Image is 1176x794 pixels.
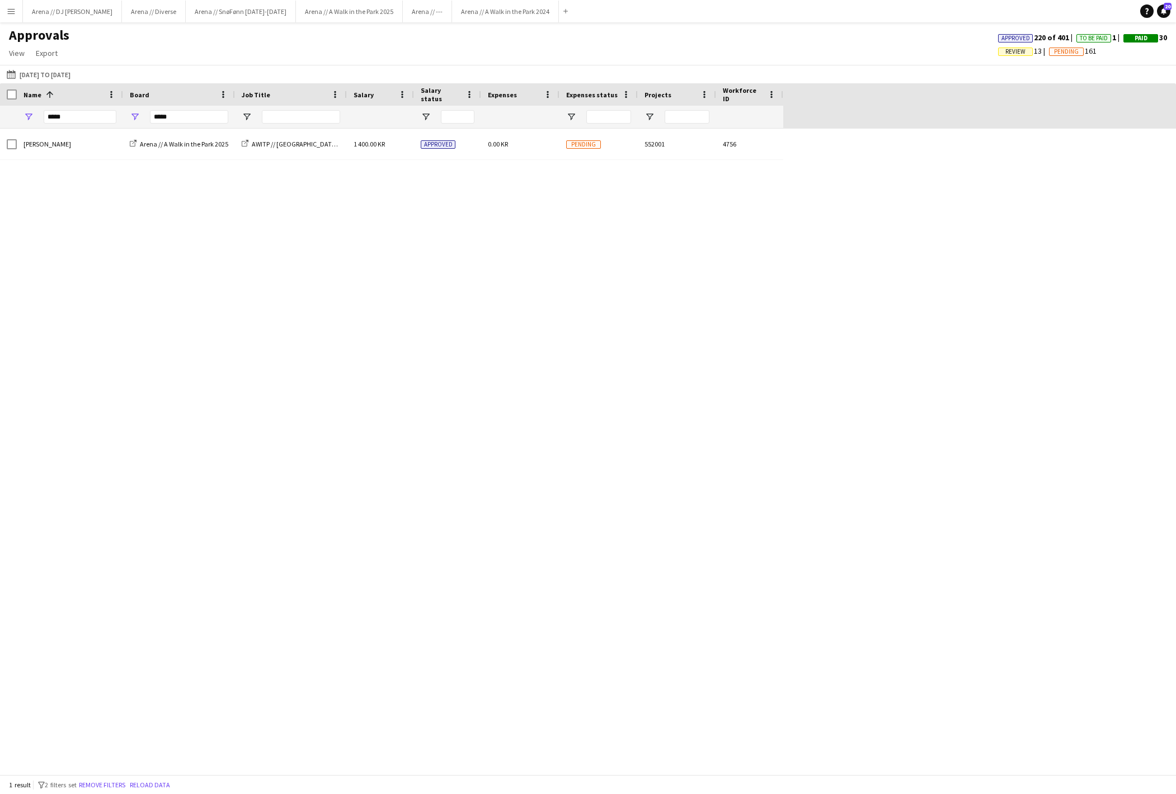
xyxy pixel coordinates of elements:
span: Approved [421,140,455,149]
span: Job Title [242,91,270,99]
span: Review [1005,48,1026,55]
button: Arena // Diverse [122,1,186,22]
input: Expenses status Filter Input [586,110,631,124]
a: Export [31,46,62,60]
span: AWITP // [GEOGRAPHIC_DATA] // Konferansier [252,140,381,148]
button: Reload data [128,779,172,791]
a: Arena // A Walk in the Park 2025 [130,140,228,148]
span: Board [130,91,149,99]
span: Expenses [488,91,517,99]
button: Arena // DJ [PERSON_NAME] [23,1,122,22]
span: Salary status [421,86,461,103]
button: Arena // SnøFønn [DATE]-[DATE] [186,1,296,22]
div: 4756 [716,129,783,159]
input: Projects Filter Input [665,110,709,124]
span: Name [23,91,41,99]
a: AWITP // [GEOGRAPHIC_DATA] // Konferansier [242,140,381,148]
span: View [9,48,25,58]
span: Projects [645,91,671,99]
span: Arena // A Walk in the Park 2025 [140,140,228,148]
button: Open Filter Menu [130,112,140,122]
button: Arena // --- [403,1,452,22]
span: Workforce ID [723,86,763,103]
input: Name Filter Input [44,110,116,124]
button: Open Filter Menu [566,112,576,122]
input: Job Title Filter Input [262,110,340,124]
div: [PERSON_NAME] [17,129,123,159]
a: 20 [1157,4,1170,18]
span: Export [36,48,58,58]
span: Salary [354,91,374,99]
div: 552001 [638,129,716,159]
button: Open Filter Menu [645,112,655,122]
span: 220 of 401 [998,32,1076,42]
span: 1 [1076,32,1123,42]
span: 13 [998,46,1049,56]
button: Arena // A Walk in the Park 2024 [452,1,559,22]
button: Open Filter Menu [23,112,34,122]
span: 2 filters set [45,781,77,789]
span: 1 400.00 KR [354,140,385,148]
button: Open Filter Menu [421,112,431,122]
input: Board Filter Input [150,110,228,124]
span: 0.00 KR [488,140,508,148]
a: View [4,46,29,60]
span: Pending [1054,48,1079,55]
span: Approved [1001,35,1030,42]
span: 30 [1123,32,1167,42]
button: Open Filter Menu [242,112,252,122]
span: 161 [1049,46,1097,56]
span: To Be Paid [1080,35,1108,42]
button: Arena // A Walk in the Park 2025 [296,1,403,22]
span: Paid [1135,35,1147,42]
button: Remove filters [77,779,128,791]
span: Pending [566,140,601,149]
button: [DATE] to [DATE] [4,68,73,81]
input: Salary status Filter Input [441,110,474,124]
span: 20 [1164,3,1172,10]
span: Expenses status [566,91,618,99]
